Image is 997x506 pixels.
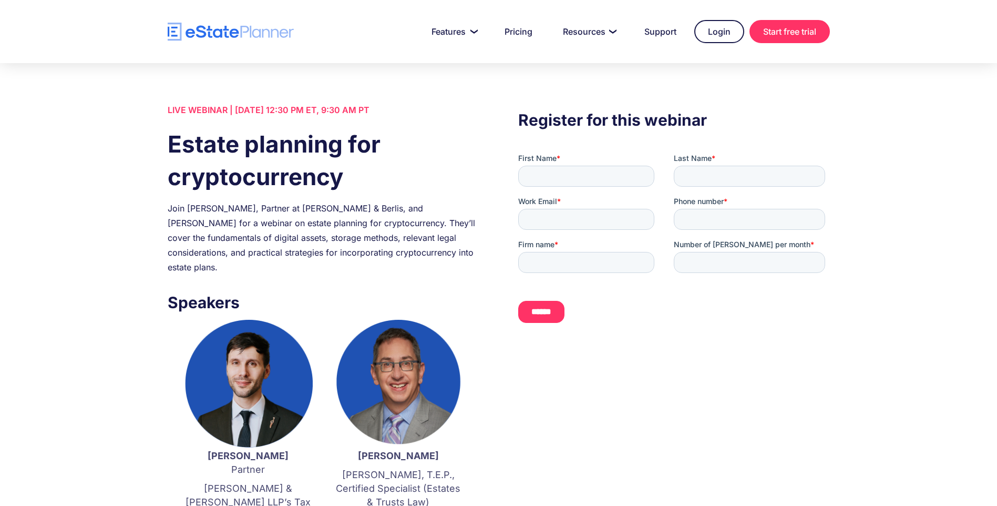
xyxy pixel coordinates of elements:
[492,21,545,42] a: Pricing
[168,201,479,275] div: Join [PERSON_NAME], Partner at [PERSON_NAME] & Berlis, and [PERSON_NAME] for a webinar on estate ...
[168,128,479,193] h1: Estate planning for cryptocurrency
[168,23,294,41] a: home
[183,449,313,477] p: Partner
[358,450,439,461] strong: [PERSON_NAME]
[419,21,487,42] a: Features
[208,450,289,461] strong: [PERSON_NAME]
[518,108,829,132] h3: Register for this webinar
[518,153,829,332] iframe: Form 0
[168,290,479,315] h3: Speakers
[168,103,479,117] div: LIVE WEBINAR | [DATE] 12:30 PM ET, 9:30 AM PT
[694,20,744,43] a: Login
[632,21,689,42] a: Support
[550,21,626,42] a: Resources
[749,20,830,43] a: Start free trial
